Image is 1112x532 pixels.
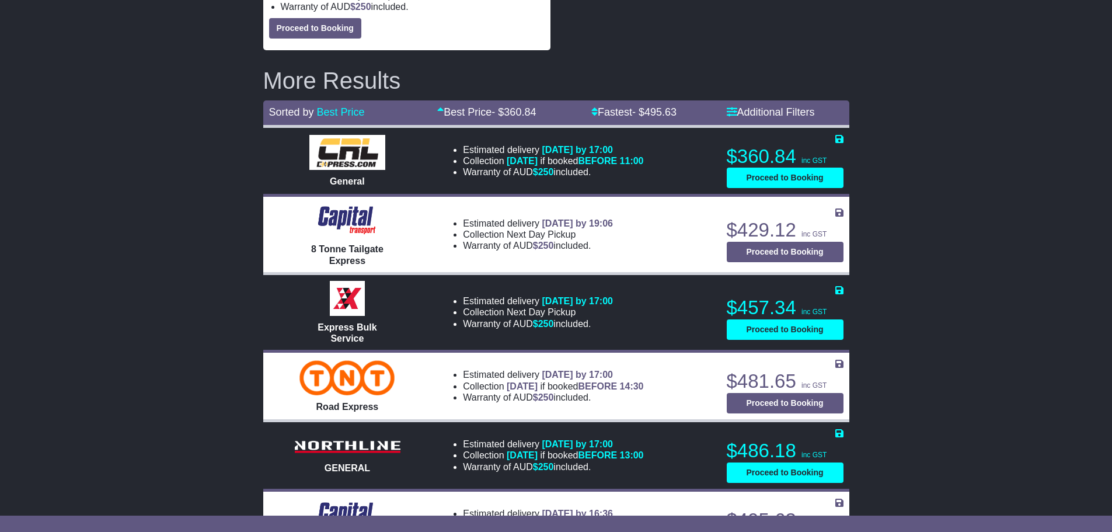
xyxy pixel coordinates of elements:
img: Border Express: Express Bulk Service [330,281,365,316]
span: inc GST [801,308,827,316]
h2: More Results [263,68,849,93]
span: if booked [507,381,643,391]
li: Collection [463,450,643,461]
span: [DATE] by 19:06 [542,218,613,228]
span: BEFORE [578,450,617,460]
li: Warranty of AUD included. [281,1,545,12]
span: General [330,176,365,186]
span: Next Day Pickup [507,230,576,239]
p: $360.84 [727,145,843,168]
p: $429.12 [727,218,843,242]
span: Sorted by [269,106,314,118]
span: 250 [538,319,554,329]
li: Warranty of AUD included. [463,318,613,329]
span: $ [533,392,554,402]
img: Northline Distribution: GENERAL [289,437,406,457]
span: GENERAL [325,463,370,473]
li: Warranty of AUD included. [463,461,643,472]
li: Collection [463,381,643,392]
span: $ [533,319,554,329]
li: Estimated delivery [463,295,613,307]
span: [DATE] [507,381,538,391]
img: TNT Domestic: Road Express [299,360,395,395]
span: Express Bulk Service [318,322,377,343]
li: Warranty of AUD included. [463,166,643,178]
span: inc GST [801,451,827,459]
p: $481.65 [727,370,843,393]
li: Estimated delivery [463,144,643,155]
span: 360.84 [504,106,536,118]
button: Proceed to Booking [727,168,843,188]
span: $ [533,241,554,251]
a: Best Price [317,106,365,118]
span: 250 [538,167,554,177]
p: $457.34 [727,296,843,319]
span: $ [533,167,554,177]
span: 14:30 [620,381,644,391]
button: Proceed to Booking [269,18,361,39]
li: Warranty of AUD included. [463,240,613,251]
li: Estimated delivery [463,439,643,450]
span: inc GST [801,157,827,165]
span: [DATE] by 17:00 [542,296,613,306]
span: [DATE] by 17:00 [542,439,613,449]
span: 495.63 [644,106,677,118]
li: Collection [463,307,613,318]
span: [DATE] by 16:36 [542,509,613,519]
li: Collection [463,229,613,240]
img: CapitalTransport: 8 Tonne Tailgate Express [313,203,381,238]
button: Proceed to Booking [727,319,843,340]
span: [DATE] [507,450,538,460]
li: Estimated delivery [463,508,613,519]
button: Proceed to Booking [727,463,843,483]
li: Collection [463,155,643,166]
span: if booked [507,156,643,166]
span: $ [533,462,554,472]
span: [DATE] by 17:00 [542,370,613,380]
a: Best Price- $360.84 [437,106,536,118]
span: 8 Tonne Tailgate Express [311,244,384,265]
span: inc GST [801,230,827,238]
span: $ [350,2,371,12]
span: 13:00 [620,450,644,460]
button: Proceed to Booking [727,393,843,413]
span: 250 [355,2,371,12]
span: BEFORE [578,156,617,166]
span: 11:00 [620,156,644,166]
span: - $ [491,106,536,118]
span: inc GST [801,381,827,390]
li: Estimated delivery [463,369,643,380]
button: Proceed to Booking [727,242,843,262]
span: Road Express [316,402,379,412]
a: Additional Filters [727,106,815,118]
span: Next Day Pickup [507,307,576,317]
p: $495.63 [727,509,843,532]
img: CRL: General [309,135,386,170]
span: [DATE] by 17:00 [542,145,613,155]
span: - $ [632,106,677,118]
li: Estimated delivery [463,218,613,229]
span: 250 [538,392,554,402]
a: Fastest- $495.63 [591,106,677,118]
span: [DATE] [507,156,538,166]
span: BEFORE [578,381,617,391]
li: Warranty of AUD included. [463,392,643,403]
span: 250 [538,241,554,251]
span: 250 [538,462,554,472]
p: $486.18 [727,439,843,463]
span: if booked [507,450,643,460]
